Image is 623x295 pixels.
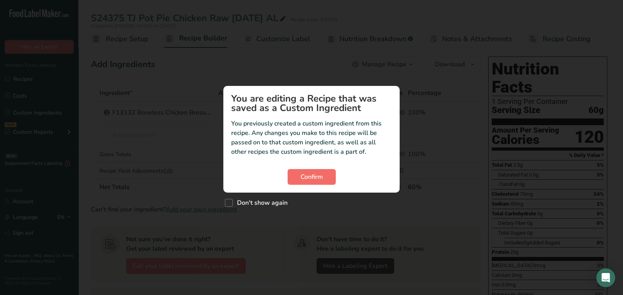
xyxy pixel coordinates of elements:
[301,172,323,182] span: Confirm
[231,94,392,113] h1: You are editing a Recipe that was saved as a Custom Ingredient
[596,268,615,287] div: Open Intercom Messenger
[233,199,288,207] span: Don't show again
[288,169,336,185] button: Confirm
[231,119,392,157] p: You previously created a custom ingredient from this recipe. Any changes you make to this recipe ...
